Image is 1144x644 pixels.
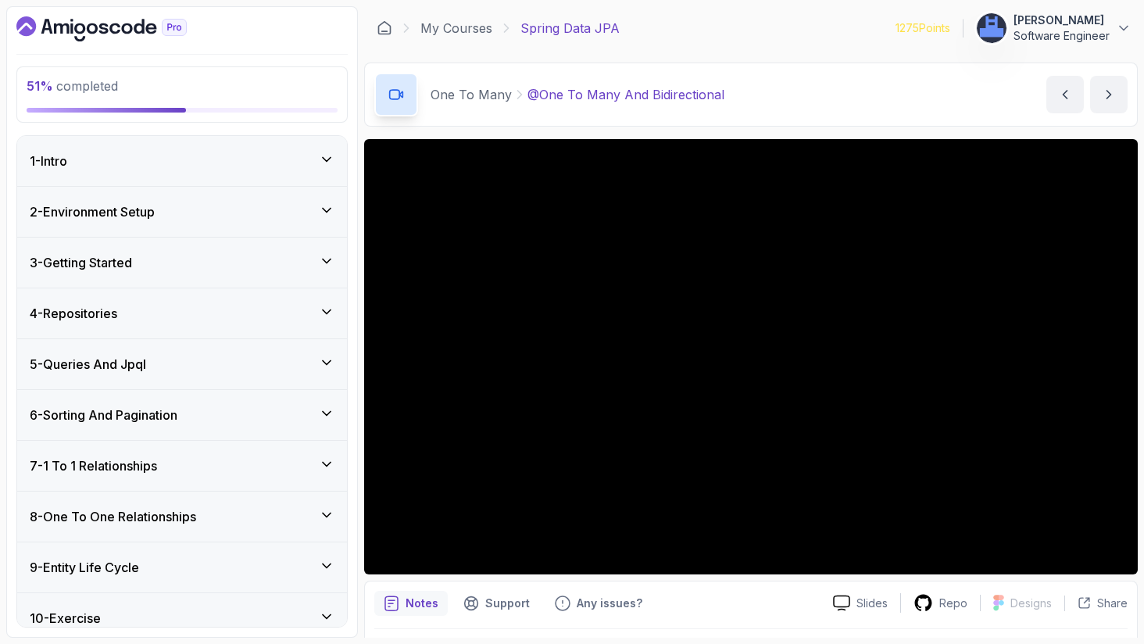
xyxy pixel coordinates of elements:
h3: 1 - Intro [30,152,67,170]
p: Any issues? [577,596,642,611]
button: 6-Sorting And Pagination [17,390,347,440]
h3: 8 - One To One Relationships [30,507,196,526]
h3: 7 - 1 To 1 Relationships [30,456,157,475]
a: Dashboard [16,16,223,41]
button: 5-Queries And Jpql [17,339,347,389]
span: 51 % [27,78,53,94]
span: completed [27,78,118,94]
iframe: 4 - @One to Many and Bidirectional [364,139,1138,574]
a: Dashboard [377,20,392,36]
p: Software Engineer [1014,28,1110,44]
p: Share [1097,596,1128,611]
p: Slides [856,596,888,611]
a: Repo [901,593,980,613]
button: notes button [374,591,448,616]
h3: 2 - Environment Setup [30,202,155,221]
p: One To Many [431,85,512,104]
p: Notes [406,596,438,611]
button: previous content [1046,76,1084,113]
button: 9-Entity Life Cycle [17,542,347,592]
button: 4-Repositories [17,288,347,338]
h3: 6 - Sorting And Pagination [30,406,177,424]
p: 1275 Points [896,20,950,36]
p: Designs [1010,596,1052,611]
button: Share [1064,596,1128,611]
button: 3-Getting Started [17,238,347,288]
p: [PERSON_NAME] [1014,13,1110,28]
h3: 4 - Repositories [30,304,117,323]
p: Repo [939,596,967,611]
button: Support button [454,591,539,616]
button: 7-1 To 1 Relationships [17,441,347,491]
button: Feedback button [545,591,652,616]
button: 2-Environment Setup [17,187,347,237]
p: Spring Data JPA [520,19,620,38]
p: Support [485,596,530,611]
button: user profile image[PERSON_NAME]Software Engineer [976,13,1131,44]
button: 8-One To One Relationships [17,492,347,542]
button: 1-Intro [17,136,347,186]
a: Slides [820,595,900,611]
p: @One To Many And Bidirectional [527,85,724,104]
img: user profile image [977,13,1006,43]
a: My Courses [420,19,492,38]
h3: 5 - Queries And Jpql [30,355,146,374]
button: 10-Exercise [17,593,347,643]
h3: 3 - Getting Started [30,253,132,272]
button: next content [1090,76,1128,113]
h3: 9 - Entity Life Cycle [30,558,139,577]
h3: 10 - Exercise [30,609,101,628]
